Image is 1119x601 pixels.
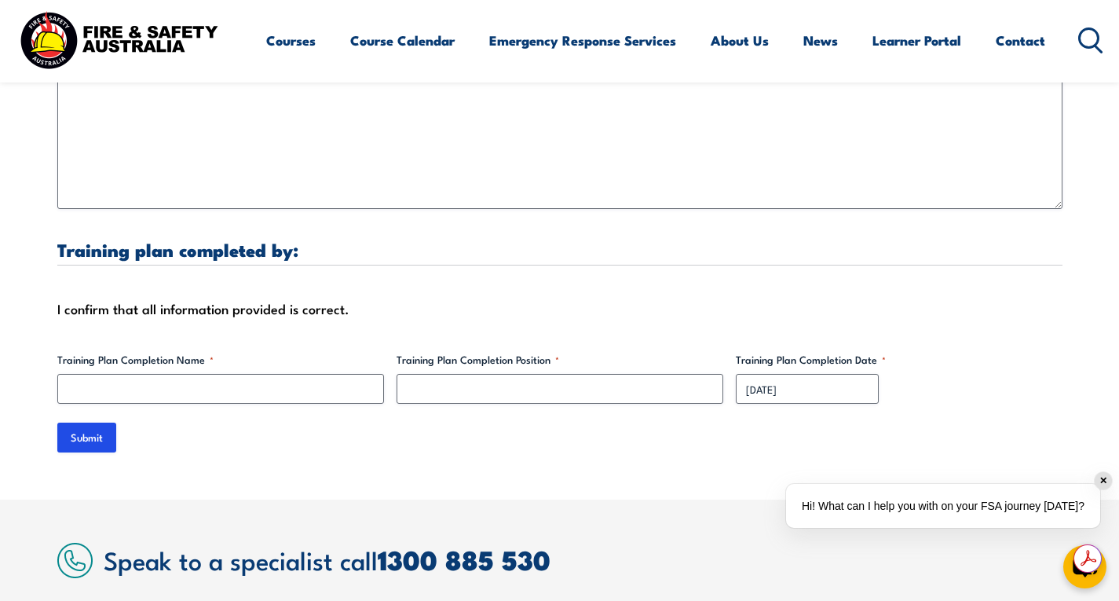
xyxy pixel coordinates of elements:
a: Learner Portal [872,20,961,61]
a: News [803,20,838,61]
a: 1300 885 530 [378,538,550,580]
a: Course Calendar [350,20,455,61]
a: Courses [266,20,316,61]
h2: Speak to a specialist call [104,545,1062,574]
a: About Us [711,20,769,61]
label: Training Plan Completion Date [736,352,1062,368]
div: ✕ [1095,472,1112,489]
div: I confirm that all information provided is correct. [57,297,1062,321]
label: Training Plan Completion Position [397,352,723,368]
input: dd/mm/yyyy [736,374,879,404]
input: Submit [57,423,116,453]
div: Hi! What can I help you with on your FSA journey [DATE]? [786,484,1100,528]
a: Contact [996,20,1045,61]
button: chat-button [1063,545,1106,588]
a: Emergency Response Services [489,20,676,61]
label: Training Plan Completion Name [57,352,384,368]
h3: Training plan completed by: [57,240,1062,258]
